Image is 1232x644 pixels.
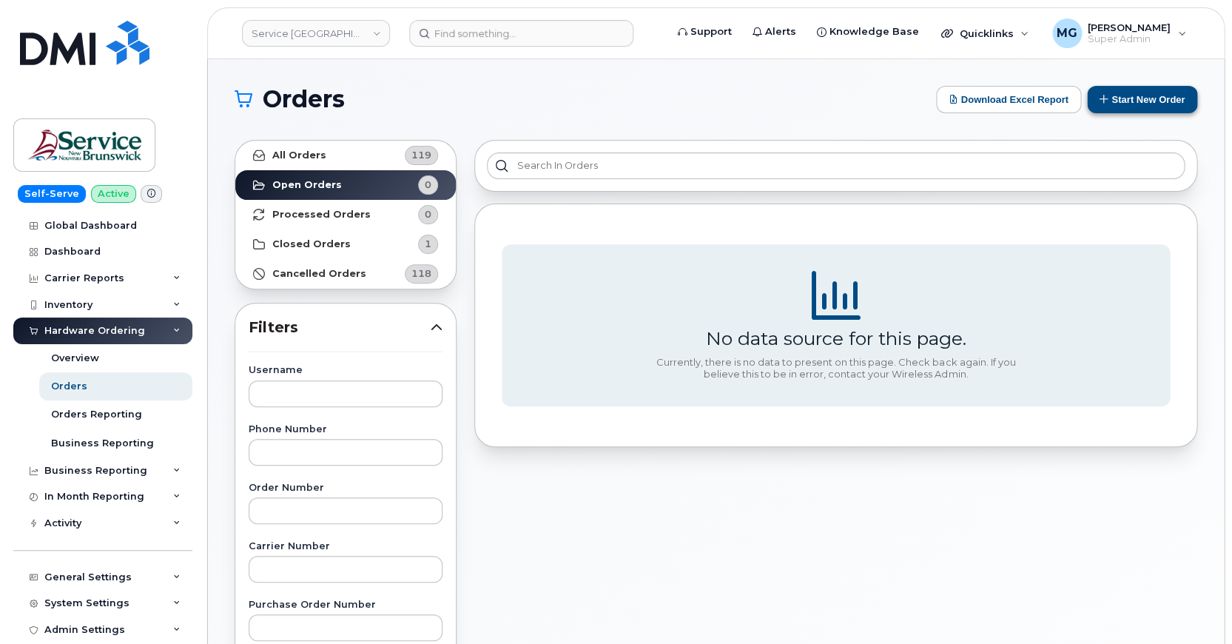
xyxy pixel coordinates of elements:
[249,317,431,338] span: Filters
[936,86,1081,113] button: Download Excel Report
[272,268,366,280] strong: Cancelled Orders
[249,483,442,493] label: Order Number
[487,152,1185,179] input: Search in orders
[706,327,966,349] div: No data source for this page.
[235,170,456,200] a: Open Orders0
[235,229,456,259] a: Closed Orders1
[272,150,326,161] strong: All Orders
[425,178,431,192] span: 0
[411,266,431,281] span: 118
[272,238,351,250] strong: Closed Orders
[411,148,431,162] span: 119
[249,600,442,610] label: Purchase Order Number
[263,88,345,110] span: Orders
[1087,86,1197,113] button: Start New Order
[272,209,371,221] strong: Processed Orders
[425,207,431,221] span: 0
[235,200,456,229] a: Processed Orders0
[249,366,442,375] label: Username
[651,357,1021,380] div: Currently, there is no data to present on this page. Check back again. If you believe this to be ...
[249,425,442,435] label: Phone Number
[235,141,456,170] a: All Orders119
[425,237,431,251] span: 1
[235,259,456,289] a: Cancelled Orders118
[272,179,342,191] strong: Open Orders
[249,542,442,551] label: Carrier Number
